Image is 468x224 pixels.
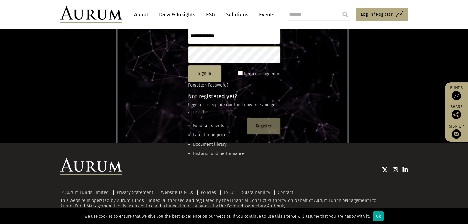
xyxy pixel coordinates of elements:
img: Instagram icon [393,167,398,173]
a: Privacy Statement [117,190,153,195]
img: Linkedin icon [402,167,408,173]
a: Website Ts & Cs [161,190,193,195]
div: This website is operated by Aurum Funds Limited, authorised and regulated by the Financial Conduc... [60,190,408,209]
div: Ok [373,211,384,221]
a: Policies [201,190,216,195]
li: Latest fund prices [193,132,245,138]
img: Access Funds [452,91,461,100]
span: Log in/Register [361,10,393,18]
p: Register to explore our fund universe and get access to: [188,102,280,115]
label: Keep me signed in [244,70,280,78]
button: Register [247,118,280,134]
li: Fund factsheets [193,122,245,129]
a: Events [256,9,274,20]
button: Sign in [188,65,221,82]
img: Sign up to our newsletter [452,129,461,139]
a: Forgotten Password? [188,83,228,88]
a: Sign up [448,124,465,139]
li: Document library [193,141,245,148]
a: ESG [203,9,218,20]
li: Historic fund performance [193,150,245,157]
a: About [131,9,151,20]
input: Submit [339,8,351,21]
a: Funds [448,85,465,100]
a: Log in/Register [356,8,408,21]
a: Contact [278,190,293,195]
img: Aurum Logo [60,158,122,175]
img: Aurum [60,6,122,23]
div: Share [448,105,465,119]
img: Share this post [452,110,461,119]
img: Twitter icon [382,167,388,173]
h4: Not registered yet? [188,94,280,99]
a: Solutions [223,9,251,20]
a: Sustainability [242,190,270,195]
div: © Aurum Funds Limited [60,190,112,195]
a: Data & Insights [156,9,198,20]
a: FATCA [224,190,234,195]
